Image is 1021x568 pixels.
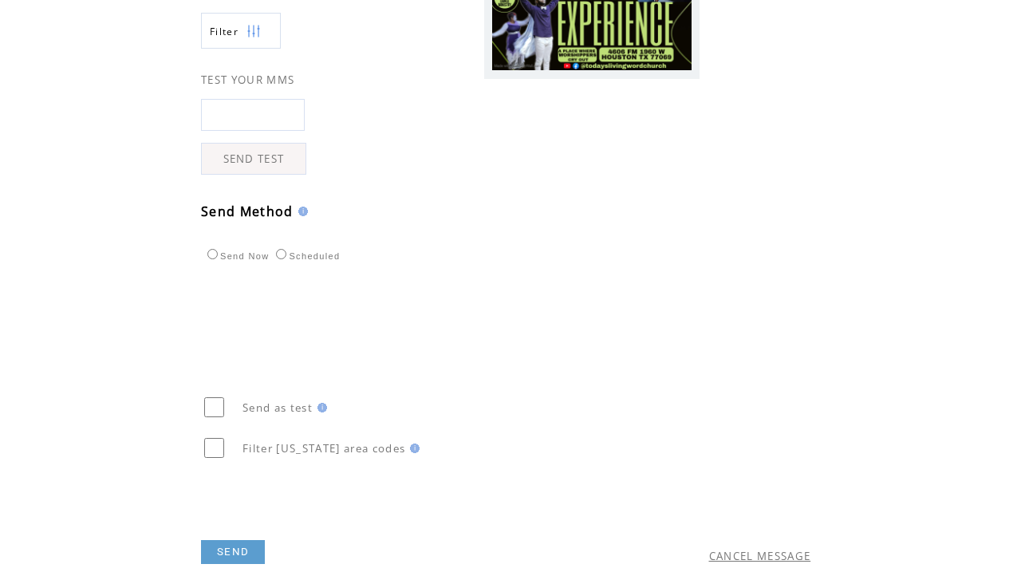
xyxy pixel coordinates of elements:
[313,403,327,412] img: help.gif
[207,249,218,259] input: Send Now
[709,549,811,563] a: CANCEL MESSAGE
[201,540,265,564] a: SEND
[201,203,294,220] span: Send Method
[203,251,269,261] label: Send Now
[276,249,286,259] input: Scheduled
[294,207,308,216] img: help.gif
[242,441,405,456] span: Filter [US_STATE] area codes
[246,14,261,49] img: filters.png
[201,73,294,87] span: TEST YOUR MMS
[242,400,313,415] span: Send as test
[405,444,420,453] img: help.gif
[210,25,238,38] span: Show filters
[201,13,281,49] a: Filter
[201,143,306,175] a: SEND TEST
[272,251,340,261] label: Scheduled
